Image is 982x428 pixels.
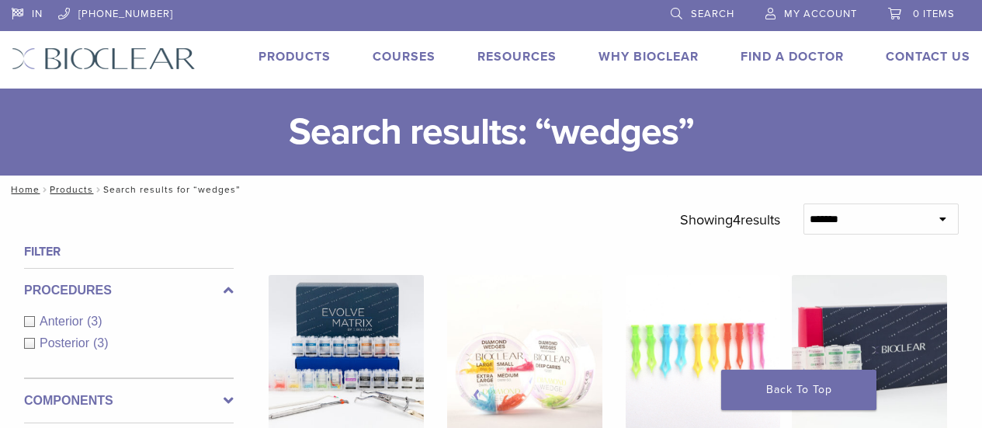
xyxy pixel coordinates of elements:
a: Resources [477,49,557,64]
label: Components [24,391,234,410]
span: / [93,186,103,193]
a: Courses [373,49,435,64]
label: Procedures [24,281,234,300]
span: / [40,186,50,193]
span: 0 items [913,8,955,20]
h4: Filter [24,242,234,261]
a: Why Bioclear [599,49,699,64]
span: My Account [784,8,857,20]
span: Anterior [40,315,87,328]
a: Home [6,184,40,195]
span: Search [691,8,734,20]
a: Products [50,184,93,195]
span: 4 [733,211,741,228]
span: Posterior [40,336,93,350]
a: Find A Doctor [741,49,844,64]
a: Products [259,49,331,64]
p: Showing results [680,204,780,236]
span: (3) [87,315,102,328]
img: Bioclear [12,47,196,70]
a: Back To Top [721,370,876,410]
a: Contact Us [886,49,970,64]
span: (3) [93,336,109,350]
